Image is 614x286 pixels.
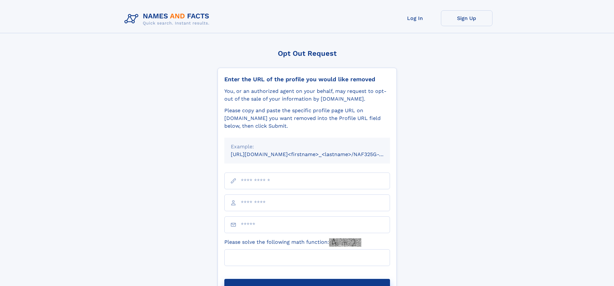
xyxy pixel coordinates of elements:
[389,10,441,26] a: Log In
[231,143,384,151] div: Example:
[224,87,390,103] div: You, or an authorized agent on your behalf, may request to opt-out of the sale of your informatio...
[224,107,390,130] div: Please copy and paste the specific profile page URL on [DOMAIN_NAME] you want removed into the Pr...
[224,76,390,83] div: Enter the URL of the profile you would like removed
[441,10,492,26] a: Sign Up
[231,151,402,157] small: [URL][DOMAIN_NAME]<firstname>_<lastname>/NAF325G-xxxxxxxx
[218,49,397,57] div: Opt Out Request
[224,238,361,247] label: Please solve the following math function:
[122,10,215,28] img: Logo Names and Facts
